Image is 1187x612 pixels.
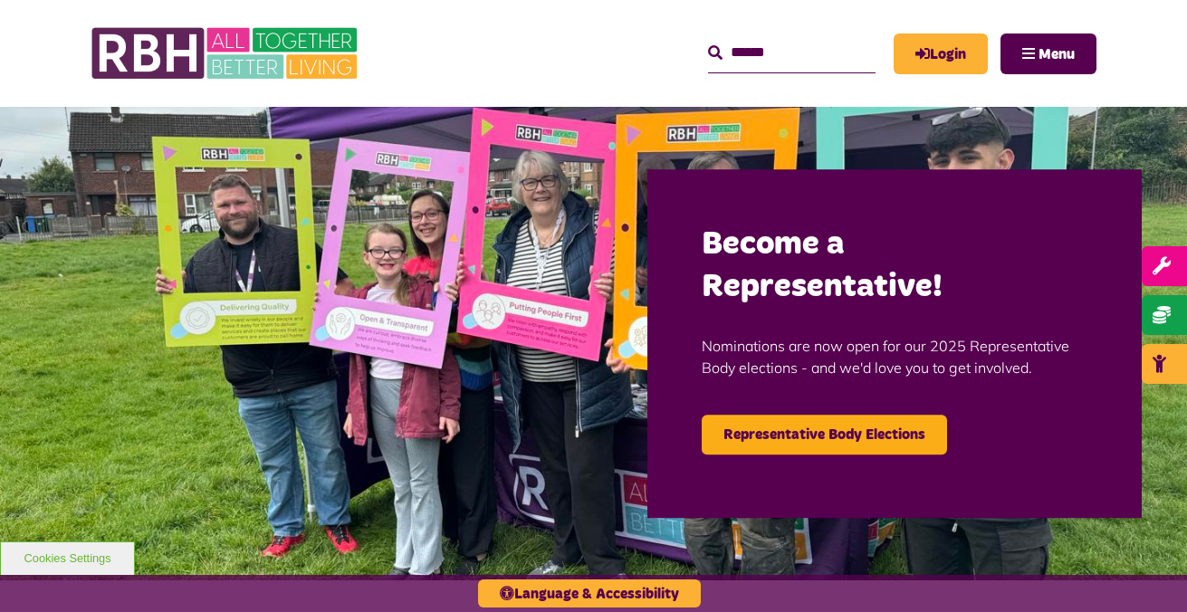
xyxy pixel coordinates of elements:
[1000,33,1096,74] button: Navigation
[1039,47,1075,62] span: Menu
[894,33,988,74] a: MyRBH
[702,224,1087,309] h2: Become a Representative!
[91,18,362,89] img: RBH
[702,416,947,455] a: Representative Body Elections
[478,579,701,607] button: Language & Accessibility
[1106,531,1187,612] iframe: Netcall Web Assistant for live chat
[702,309,1087,406] p: Nominations are now open for our 2025 Representative Body elections - and we'd love you to get in...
